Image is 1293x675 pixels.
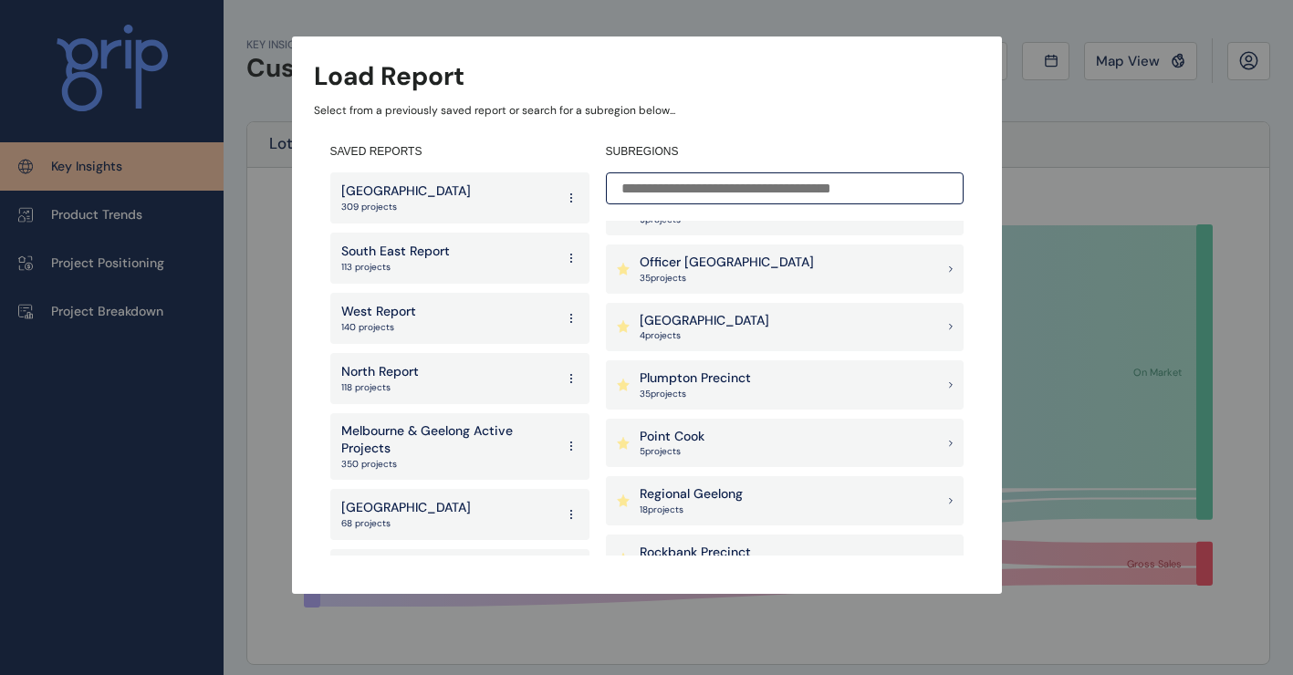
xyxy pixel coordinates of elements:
[341,261,450,274] p: 113 projects
[341,458,555,471] p: 350 projects
[640,544,751,562] p: Rockbank Precinct
[341,321,416,334] p: 140 projects
[640,213,799,226] p: 9 project s
[606,144,964,160] h4: SUBREGIONS
[341,381,419,394] p: 118 projects
[341,517,471,530] p: 68 projects
[640,329,769,342] p: 4 project s
[341,303,416,321] p: West Report
[640,485,743,504] p: Regional Geelong
[640,388,751,400] p: 35 project s
[640,312,769,330] p: [GEOGRAPHIC_DATA]
[640,254,814,272] p: Officer [GEOGRAPHIC_DATA]
[341,363,419,381] p: North Report
[341,422,555,458] p: Melbourne & Geelong Active Projects
[640,369,751,388] p: Plumpton Precinct
[341,182,471,201] p: [GEOGRAPHIC_DATA]
[341,499,471,517] p: [GEOGRAPHIC_DATA]
[640,445,704,458] p: 5 project s
[640,272,814,285] p: 35 project s
[640,504,743,516] p: 18 project s
[314,103,980,119] p: Select from a previously saved report or search for a subregion below...
[330,144,589,160] h4: SAVED REPORTS
[341,243,450,261] p: South East Report
[314,58,464,94] h3: Load Report
[640,428,704,446] p: Point Cook
[341,201,471,213] p: 309 projects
